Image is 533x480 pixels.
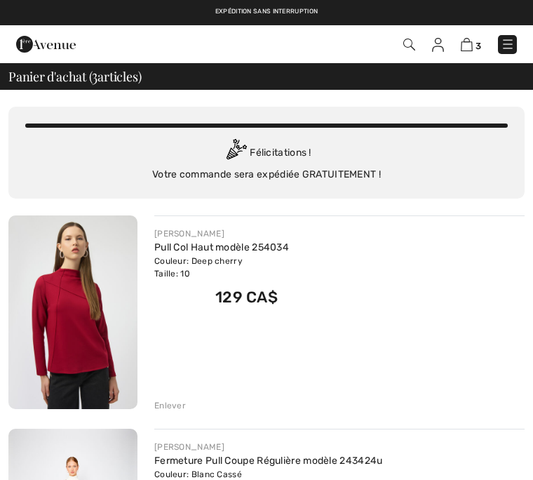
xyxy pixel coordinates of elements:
span: 129 CA$ [215,288,278,307]
span: 3 [475,41,481,51]
img: Panier d'achat [461,38,473,51]
img: Mes infos [432,38,444,52]
span: 3 [92,67,97,84]
div: [PERSON_NAME] [154,227,289,240]
img: Congratulation2.svg [222,139,250,167]
div: Enlever [154,399,186,412]
img: Recherche [403,39,415,51]
span: Panier d'achat ( articles) [8,70,141,83]
a: Pull Col Haut modèle 254034 [154,241,289,253]
img: 1ère Avenue [16,30,76,58]
a: 1ère Avenue [16,38,76,50]
div: [PERSON_NAME] [154,441,383,453]
img: Menu [501,37,515,51]
div: Félicitations ! Votre commande sera expédiée GRATUITEMENT ! [25,139,508,182]
img: Pull Col Haut modèle 254034 [8,215,137,409]
a: Fermeture Pull Coupe Régulière modèle 243424u [154,455,383,467]
a: 3 [461,37,481,52]
div: Couleur: Deep cherry Taille: 10 [154,255,289,280]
